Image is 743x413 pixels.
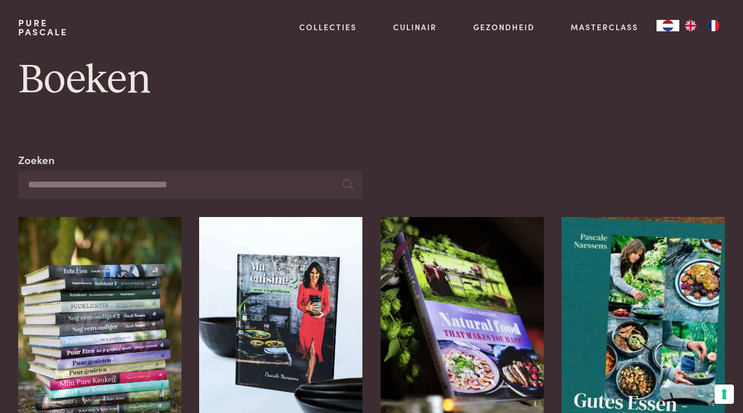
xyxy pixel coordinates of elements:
a: Collecties [299,21,357,33]
a: NL [657,20,679,31]
ul: Language list [679,20,725,31]
a: Masterclass [571,21,638,33]
label: Zoeken [18,152,55,168]
a: Gezondheid [473,21,535,33]
a: FR [702,20,725,31]
h1: Boeken [18,55,725,106]
aside: Language selected: Nederlands [657,20,725,31]
button: Uw voorkeuren voor toestemming voor trackingtechnologieën [715,385,734,404]
div: Language [657,20,679,31]
a: EN [679,20,702,31]
a: PurePascale [18,18,68,36]
a: Culinair [393,21,437,33]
